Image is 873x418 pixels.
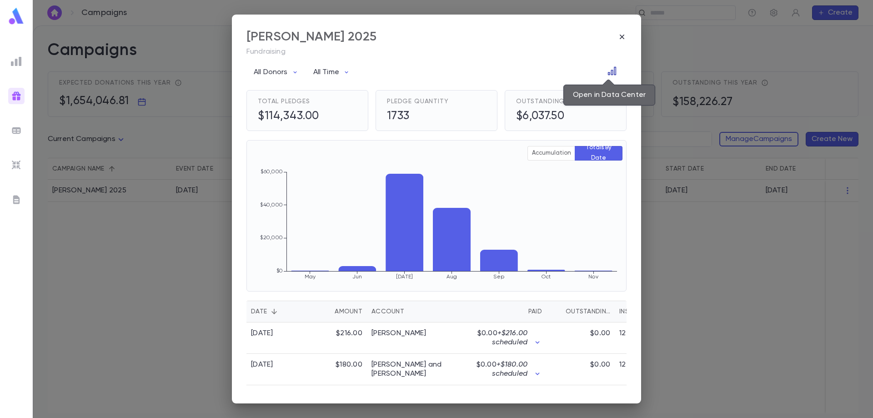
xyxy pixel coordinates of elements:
[493,274,504,280] tspan: Sep
[462,329,527,347] p: $0.00
[335,301,362,322] div: Amount
[308,354,367,385] div: $180.00
[11,56,22,67] img: reports_grey.c525e4749d1bce6a11f5fe2a8de1b229.svg
[404,304,419,319] button: Sort
[367,301,458,322] div: Account
[492,361,527,378] span: + $180.00 scheduled
[246,301,308,322] div: Date
[251,329,273,338] div: [DATE]
[260,235,283,241] tspan: $20,000
[542,274,551,280] tspan: Oct
[371,360,453,378] a: [PERSON_NAME] and [PERSON_NAME]
[246,47,627,56] p: Fundraising
[276,268,283,274] tspan: $0
[254,68,288,77] p: All Donors
[308,385,367,417] div: $180.00
[308,301,367,322] div: Amount
[458,301,547,322] div: Paid
[267,304,281,319] button: Sort
[619,329,626,338] p: 12
[246,64,306,81] button: All Donors
[447,274,457,280] tspan: Aug
[492,330,527,346] span: + $216.00 scheduled
[11,194,22,205] img: letters_grey.7941b92b52307dd3b8a917253454ce1c.svg
[246,29,376,45] div: [PERSON_NAME] 2025
[590,360,610,369] p: $0.00
[619,360,626,369] p: 12
[563,85,655,106] div: Open in Data Center
[352,274,362,280] tspan: Jun
[615,301,669,322] div: Installments
[516,110,565,123] h5: $6,037.50
[619,301,650,322] div: Installments
[261,169,283,175] tspan: $60,000
[387,110,410,123] h5: 1733
[396,274,413,280] tspan: [DATE]
[371,329,426,338] a: [PERSON_NAME]
[527,146,575,161] button: Accumulation
[11,91,22,101] img: campaigns_gradient.17ab1fa96dd0f67c2e976ce0b3818124.svg
[462,360,527,378] p: $0.00
[11,125,22,136] img: batches_grey.339ca447c9d9533ef1741baa751efc33.svg
[258,110,319,123] h5: $114,343.00
[514,304,528,319] button: Sort
[251,360,273,369] div: [DATE]
[590,329,610,338] p: $0.00
[547,301,615,322] div: Outstanding
[320,304,335,319] button: Sort
[313,68,339,77] p: All Time
[11,160,22,171] img: imports_grey.530a8a0e642e233f2baf0ef88e8c9fcb.svg
[566,301,610,322] div: Outstanding
[308,322,367,354] div: $216.00
[7,7,25,25] img: logo
[575,146,622,161] button: Totals By Date
[371,301,404,322] div: Account
[258,98,310,105] span: Total Pledges
[551,304,566,319] button: Sort
[516,98,565,105] span: Outstanding
[260,202,283,208] tspan: $40,000
[605,64,619,78] button: Open in Data Center
[588,274,598,280] tspan: Nov
[306,64,357,81] button: All Time
[305,274,316,280] tspan: May
[251,301,267,322] div: Date
[387,98,449,105] span: Pledge Quantity
[528,301,542,322] div: Paid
